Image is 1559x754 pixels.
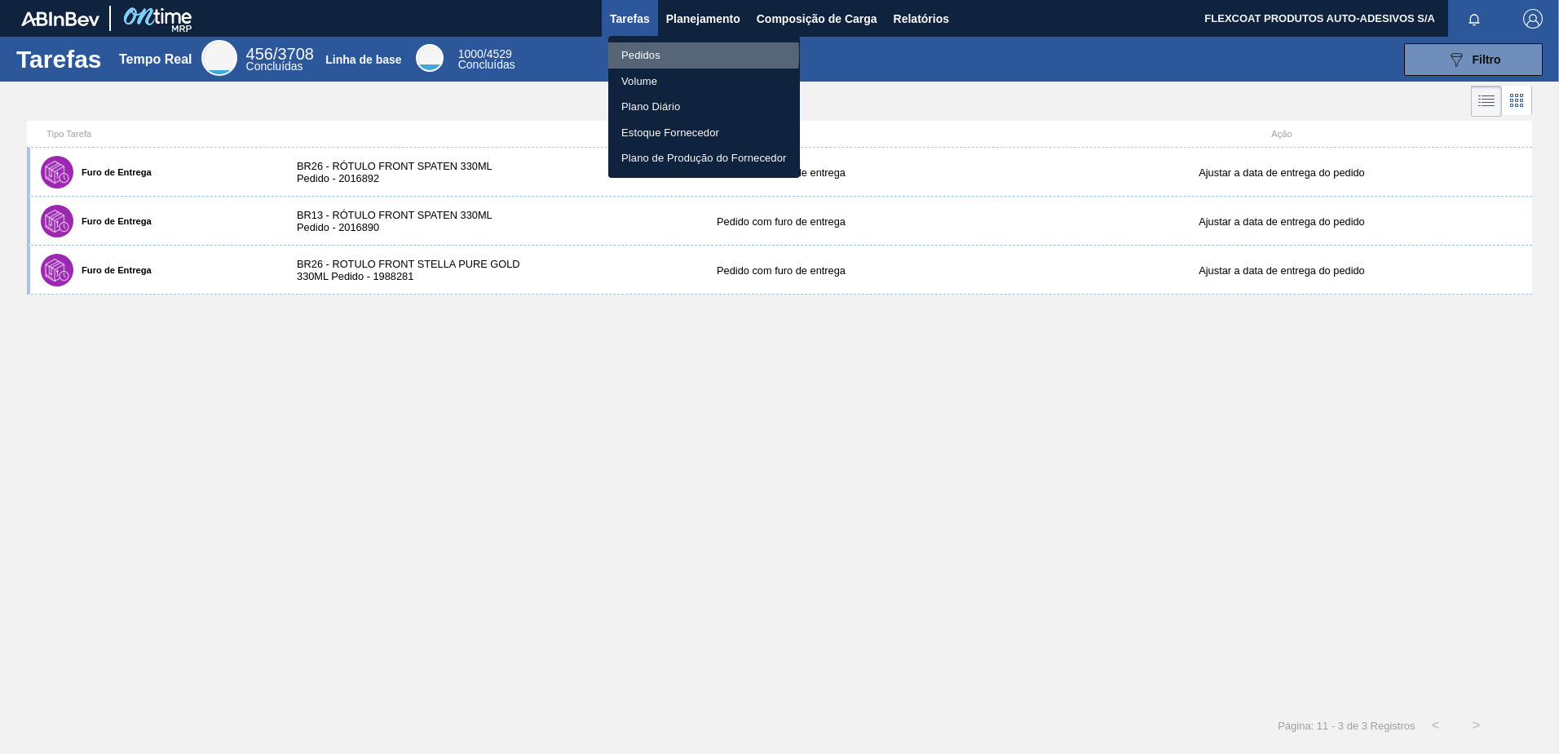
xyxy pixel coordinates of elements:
[608,69,800,95] a: Volume
[608,120,800,146] a: Estoque Fornecedor
[608,145,800,171] a: Plano de Produção do Fornecedor
[608,42,800,69] a: Pedidos
[608,94,800,120] a: Plano Diário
